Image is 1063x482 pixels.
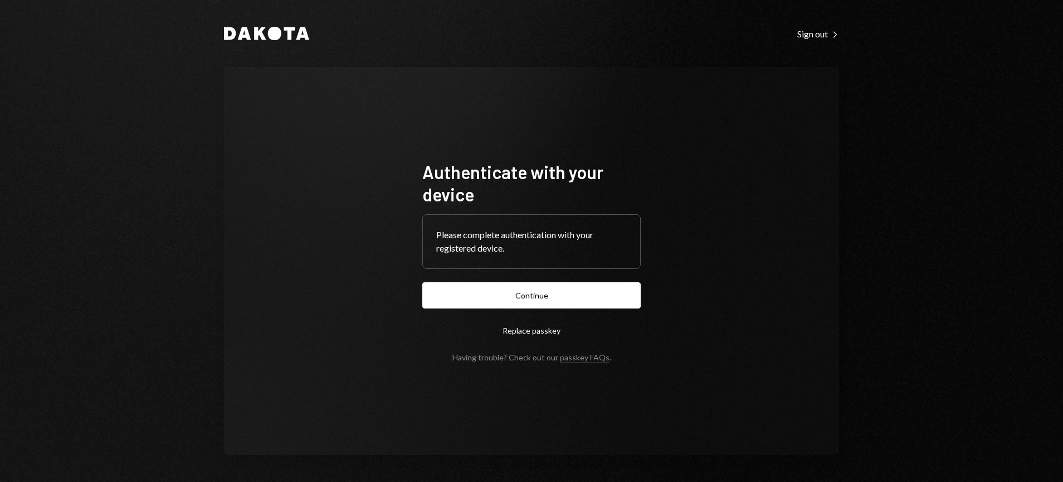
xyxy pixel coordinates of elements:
[797,27,839,40] a: Sign out
[422,317,641,344] button: Replace passkey
[422,282,641,309] button: Continue
[436,228,627,255] div: Please complete authentication with your registered device.
[560,353,609,363] a: passkey FAQs
[452,353,611,362] div: Having trouble? Check out our .
[797,28,839,40] div: Sign out
[422,161,641,205] h1: Authenticate with your device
